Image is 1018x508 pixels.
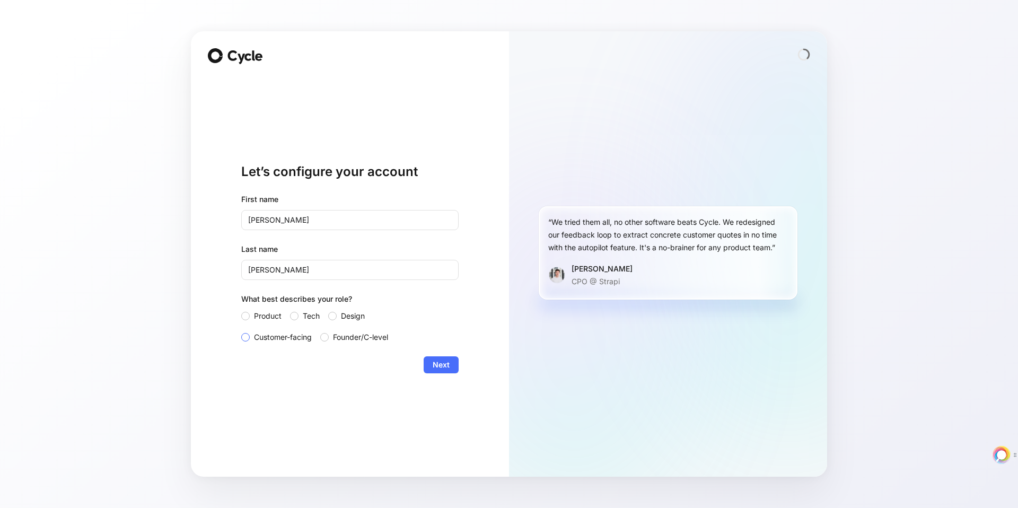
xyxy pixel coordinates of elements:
[241,210,459,230] input: John
[433,358,450,371] span: Next
[254,310,282,322] span: Product
[241,293,459,310] div: What best describes your role?
[424,356,459,373] button: Next
[241,260,459,280] input: Doe
[333,331,388,344] span: Founder/C-level
[254,331,312,344] span: Customer-facing
[241,163,459,180] h1: Let’s configure your account
[548,216,788,254] div: “We tried them all, no other software beats Cycle. We redesigned our feedback loop to extract con...
[241,193,459,206] div: First name
[241,243,459,256] label: Last name
[303,310,320,322] span: Tech
[341,310,365,322] span: Design
[572,275,633,288] p: CPO @ Strapi
[572,262,633,275] div: [PERSON_NAME]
